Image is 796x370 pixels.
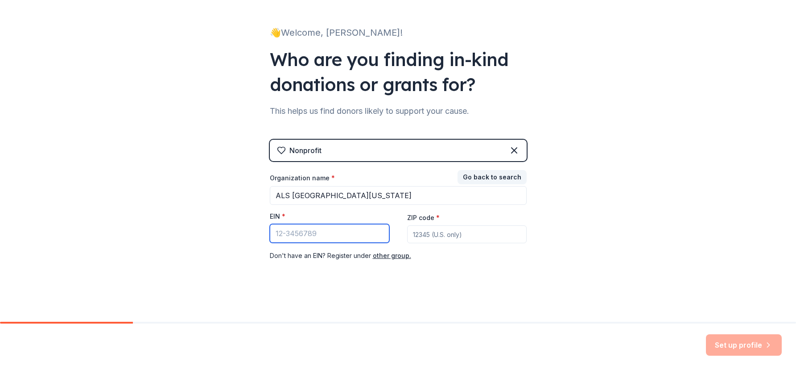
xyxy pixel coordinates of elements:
input: American Red Cross [270,186,527,205]
button: other group. [373,250,411,261]
button: Go back to search [458,170,527,184]
div: Who are you finding in-kind donations or grants for? [270,47,527,97]
label: EIN [270,212,285,221]
label: ZIP code [407,213,440,222]
input: 12-3456789 [270,224,389,243]
label: Organization name [270,174,335,183]
div: Nonprofit [289,145,322,156]
div: This helps us find donors likely to support your cause. [270,104,527,118]
div: 👋 Welcome, [PERSON_NAME]! [270,25,527,40]
input: 12345 (U.S. only) [407,225,527,243]
div: Don ' t have an EIN? Register under [270,250,527,261]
